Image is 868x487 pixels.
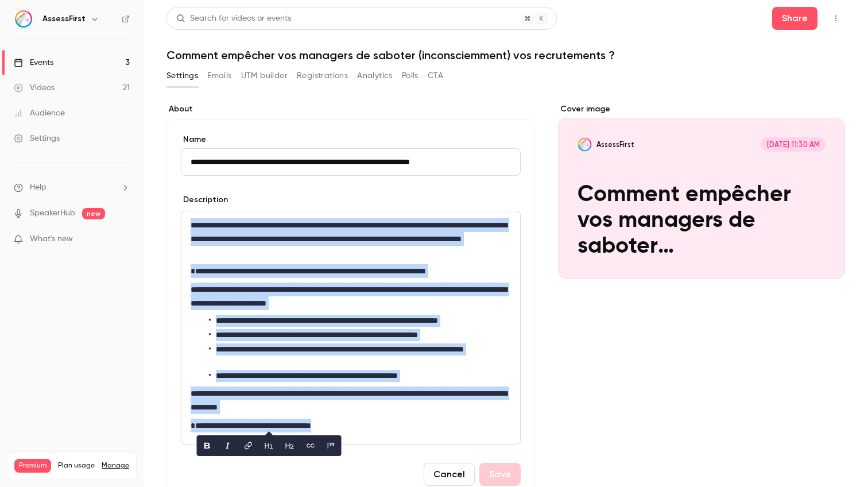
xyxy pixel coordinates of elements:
[116,234,130,245] iframe: Noticeable Trigger
[102,461,129,470] a: Manage
[181,211,520,444] div: editor
[42,13,86,25] h6: AssessFirst
[176,13,291,25] div: Search for videos or events
[14,10,33,28] img: AssessFirst
[198,436,216,455] button: bold
[428,67,443,85] button: CTA
[357,67,393,85] button: Analytics
[558,103,845,279] section: Cover image
[58,461,95,470] span: Plan usage
[402,67,418,85] button: Polls
[239,436,258,455] button: link
[30,181,46,194] span: Help
[166,48,845,62] h1: Comment empêcher vos managers de saboter (inconsciemment) vos recrutements ?
[30,207,75,219] a: SpeakerHub
[166,67,198,85] button: Settings
[14,459,51,473] span: Premium
[181,134,521,145] label: Name
[424,463,475,486] button: Cancel
[14,82,55,94] div: Videos
[30,233,73,245] span: What's new
[14,107,65,119] div: Audience
[772,7,817,30] button: Share
[558,103,845,115] label: Cover image
[166,103,535,115] label: About
[181,194,228,206] label: Description
[14,181,130,194] li: help-dropdown-opener
[181,211,521,445] section: description
[14,57,53,68] div: Events
[322,436,340,455] button: blockquote
[297,67,348,85] button: Registrations
[82,208,105,219] span: new
[241,67,288,85] button: UTM builder
[207,67,231,85] button: Emails
[14,133,60,144] div: Settings
[219,436,237,455] button: italic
